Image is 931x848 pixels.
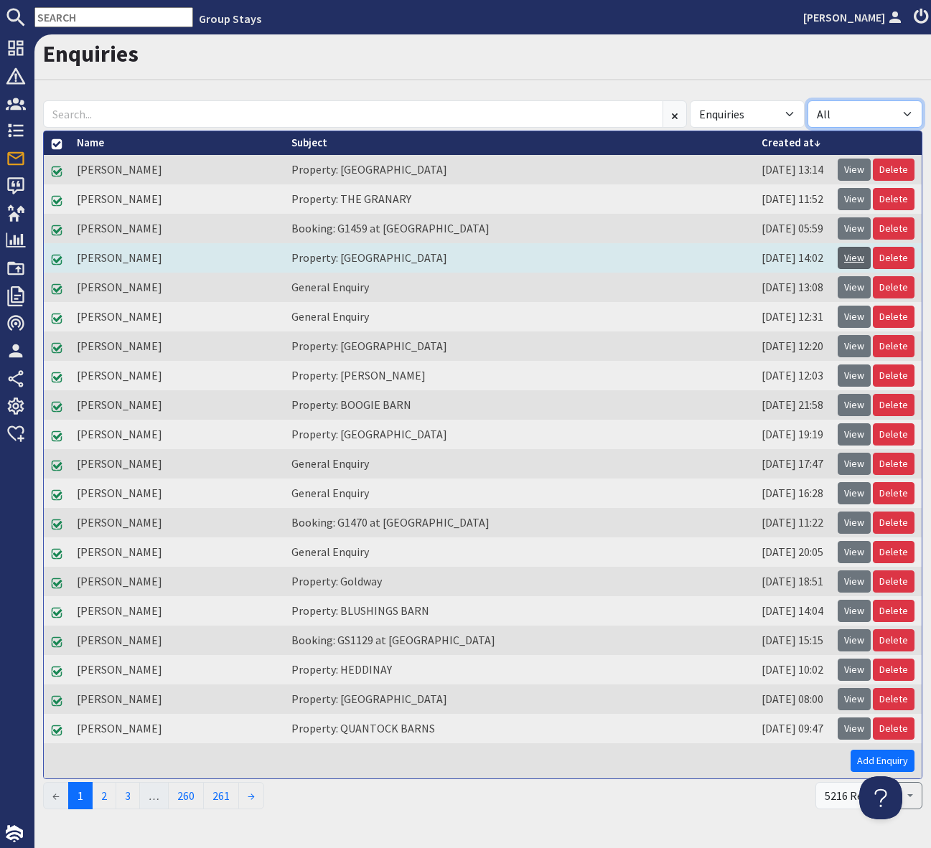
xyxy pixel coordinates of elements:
a: [PERSON_NAME] [803,9,905,26]
a: View [838,306,871,328]
td: Property: [GEOGRAPHIC_DATA] [284,684,754,714]
td: [PERSON_NAME] [70,390,284,420]
a: 3 [116,782,140,809]
a: Delete [873,717,914,740]
td: Property: [GEOGRAPHIC_DATA] [284,420,754,449]
a: Delete [873,688,914,710]
a: View [838,717,871,740]
a: Delete [873,570,914,593]
td: [PERSON_NAME] [70,361,284,390]
a: Delete [873,512,914,534]
td: [PERSON_NAME] [70,537,284,567]
a: Add Enquiry [851,750,914,772]
a: View [838,600,871,622]
td: General Enquiry [284,449,754,479]
a: View [838,364,871,387]
a: Name [77,136,104,149]
td: Property: Goldway [284,567,754,596]
a: View [838,659,871,681]
td: [DATE] 10:02 [754,655,831,684]
a: Delete [873,482,914,504]
td: Property: QUANTOCK BARNS [284,714,754,743]
a: Delete [873,335,914,357]
td: [PERSON_NAME] [70,508,284,537]
td: [DATE] 12:03 [754,361,831,390]
a: Created at [762,136,820,149]
a: Delete [873,453,914,475]
td: Property: THE GRANARY [284,184,754,214]
a: Delete [873,306,914,328]
td: General Enquiry [284,273,754,302]
a: 261 [203,782,239,809]
td: [PERSON_NAME] [70,420,284,449]
a: View [838,394,871,416]
td: [PERSON_NAME] [70,684,284,714]
td: General Enquiry [284,537,754,567]
td: [DATE] 13:14 [754,155,831,184]
td: Booking: G1459 at [GEOGRAPHIC_DATA] [284,214,754,243]
a: View [838,247,871,269]
td: Booking: G1470 at [GEOGRAPHIC_DATA] [284,508,754,537]
td: [DATE] 21:58 [754,390,831,420]
a: 260 [168,782,204,809]
td: Property: [PERSON_NAME] [284,361,754,390]
a: View [838,688,871,710]
td: Property: [GEOGRAPHIC_DATA] [284,155,754,184]
td: Property: [GEOGRAPHIC_DATA] [284,243,754,273]
td: [DATE] 17:47 [754,449,831,479]
td: [DATE] 12:31 [754,302,831,331]
td: [DATE] 13:08 [754,273,831,302]
td: [DATE] 09:47 [754,714,831,743]
td: Booking: GS1129 at [GEOGRAPHIC_DATA] [284,626,754,655]
a: View [838,159,871,181]
td: [PERSON_NAME] [70,214,284,243]
td: [PERSON_NAME] [70,714,284,743]
a: Delete [873,247,914,269]
a: 2 [92,782,116,809]
span: 1 [68,782,93,809]
a: View [838,453,871,475]
a: Delete [873,541,914,563]
td: [DATE] 11:22 [754,508,831,537]
a: View [838,482,871,504]
iframe: Toggle Customer Support [859,776,902,819]
a: View [838,541,871,563]
a: View [838,188,871,210]
a: Delete [873,276,914,298]
input: Search... [43,100,663,128]
a: Delete [873,600,914,622]
td: General Enquiry [284,302,754,331]
a: Enquiries [43,39,139,68]
td: [PERSON_NAME] [70,626,284,655]
a: Delete [873,364,914,387]
td: [DATE] 19:19 [754,420,831,449]
td: [DATE] 11:52 [754,184,831,214]
a: Delete [873,188,914,210]
td: [PERSON_NAME] [70,567,284,596]
td: [DATE] 18:51 [754,567,831,596]
a: View [838,512,871,534]
a: Subject [291,136,327,149]
td: [PERSON_NAME] [70,449,284,479]
td: [DATE] 08:00 [754,684,831,714]
td: [DATE] 15:15 [754,626,831,655]
td: [PERSON_NAME] [70,596,284,626]
a: View [838,276,871,298]
a: View [838,335,871,357]
td: [DATE] 20:05 [754,537,831,567]
a: Delete [873,159,914,181]
td: [DATE] 16:28 [754,479,831,508]
a: Delete [873,394,914,416]
td: Property: [GEOGRAPHIC_DATA] [284,331,754,361]
a: Delete [873,659,914,681]
td: [DATE] 05:59 [754,214,831,243]
td: [PERSON_NAME] [70,479,284,508]
input: SEARCH [34,7,193,27]
a: View [838,217,871,240]
a: Delete [873,629,914,651]
a: View [838,423,871,446]
td: Property: BLUSHINGS BARN [284,596,754,626]
td: [DATE] 14:04 [754,596,831,626]
a: Delete [873,423,914,446]
td: Property: BOOGIE BARN [284,390,754,420]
